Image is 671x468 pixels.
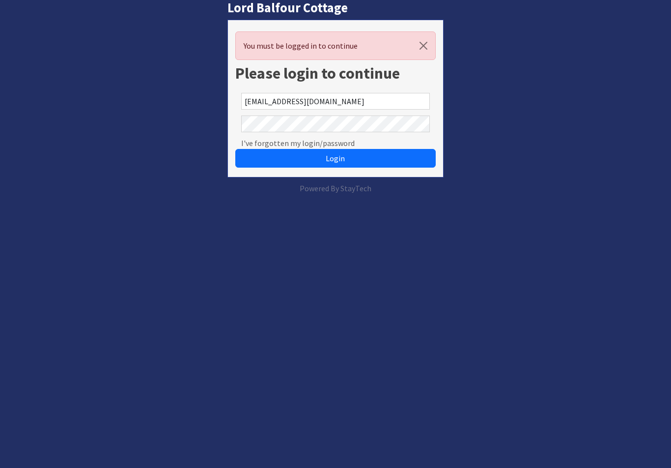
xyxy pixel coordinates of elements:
[241,137,355,149] a: I've forgotten my login/password
[227,182,443,194] p: Powered By StayTech
[235,149,435,168] button: Login
[235,64,435,83] h1: Please login to continue
[235,31,435,60] div: You must be logged in to continue
[241,93,429,110] input: Email
[326,153,345,163] span: Login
